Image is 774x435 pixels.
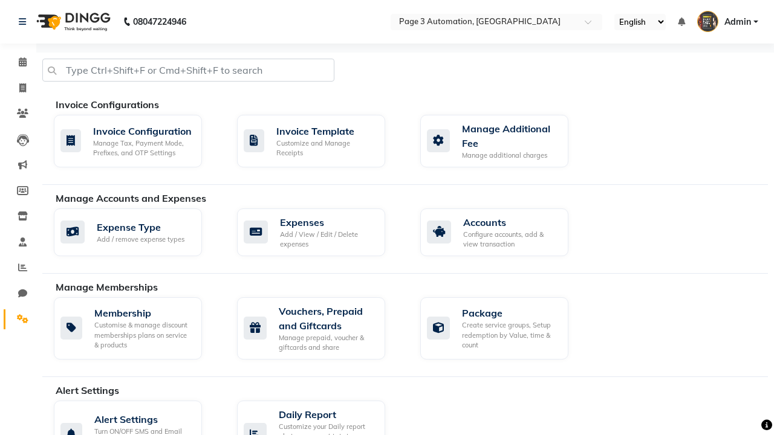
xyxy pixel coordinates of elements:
[462,306,559,320] div: Package
[54,297,219,359] a: MembershipCustomise & manage discount memberships plans on service & products
[93,124,192,138] div: Invoice Configuration
[279,304,376,333] div: Vouchers, Prepaid and Giftcards
[94,412,192,427] div: Alert Settings
[97,220,184,234] div: Expense Type
[280,215,376,230] div: Expenses
[462,150,559,161] div: Manage additional charges
[93,138,192,158] div: Manage Tax, Payment Mode, Prefixes, and OTP Settings
[94,320,192,350] div: Customise & manage discount memberships plans on service & products
[420,208,585,256] a: AccountsConfigure accounts, add & view transaction
[97,234,184,245] div: Add / remove expense types
[280,230,376,250] div: Add / View / Edit / Delete expenses
[133,5,186,39] b: 08047224946
[420,297,585,359] a: PackageCreate service groups, Setup redemption by Value, time & count
[463,215,559,230] div: Accounts
[697,11,718,32] img: Admin
[54,208,219,256] a: Expense TypeAdd / remove expense types
[276,124,376,138] div: Invoice Template
[463,230,559,250] div: Configure accounts, add & view transaction
[237,297,402,359] a: Vouchers, Prepaid and GiftcardsManage prepaid, voucher & giftcards and share
[237,208,402,256] a: ExpensesAdd / View / Edit / Delete expenses
[279,333,376,353] div: Manage prepaid, voucher & giftcards and share
[42,59,334,82] input: Type Ctrl+Shift+F or Cmd+Shift+F to search
[462,320,559,350] div: Create service groups, Setup redemption by Value, time & count
[31,5,114,39] img: logo
[237,115,402,167] a: Invoice TemplateCustomize and Manage Receipts
[94,306,192,320] div: Membership
[279,407,376,422] div: Daily Report
[724,16,751,28] span: Admin
[54,115,219,167] a: Invoice ConfigurationManage Tax, Payment Mode, Prefixes, and OTP Settings
[420,115,585,167] a: Manage Additional FeeManage additional charges
[276,138,376,158] div: Customize and Manage Receipts
[462,121,559,150] div: Manage Additional Fee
